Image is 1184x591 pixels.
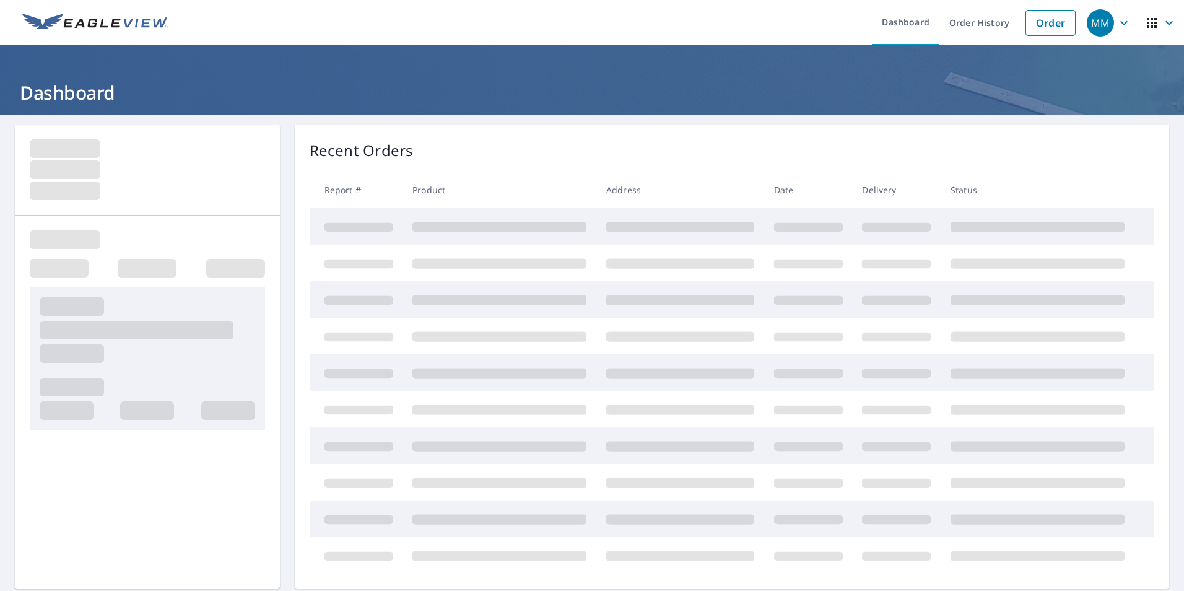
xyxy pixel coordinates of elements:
th: Address [596,172,764,208]
th: Report # [310,172,403,208]
img: EV Logo [22,14,168,32]
p: Recent Orders [310,139,414,162]
a: Order [1025,10,1076,36]
th: Date [764,172,853,208]
th: Product [403,172,596,208]
th: Status [941,172,1134,208]
div: MM [1087,9,1114,37]
h1: Dashboard [15,80,1169,105]
th: Delivery [852,172,941,208]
